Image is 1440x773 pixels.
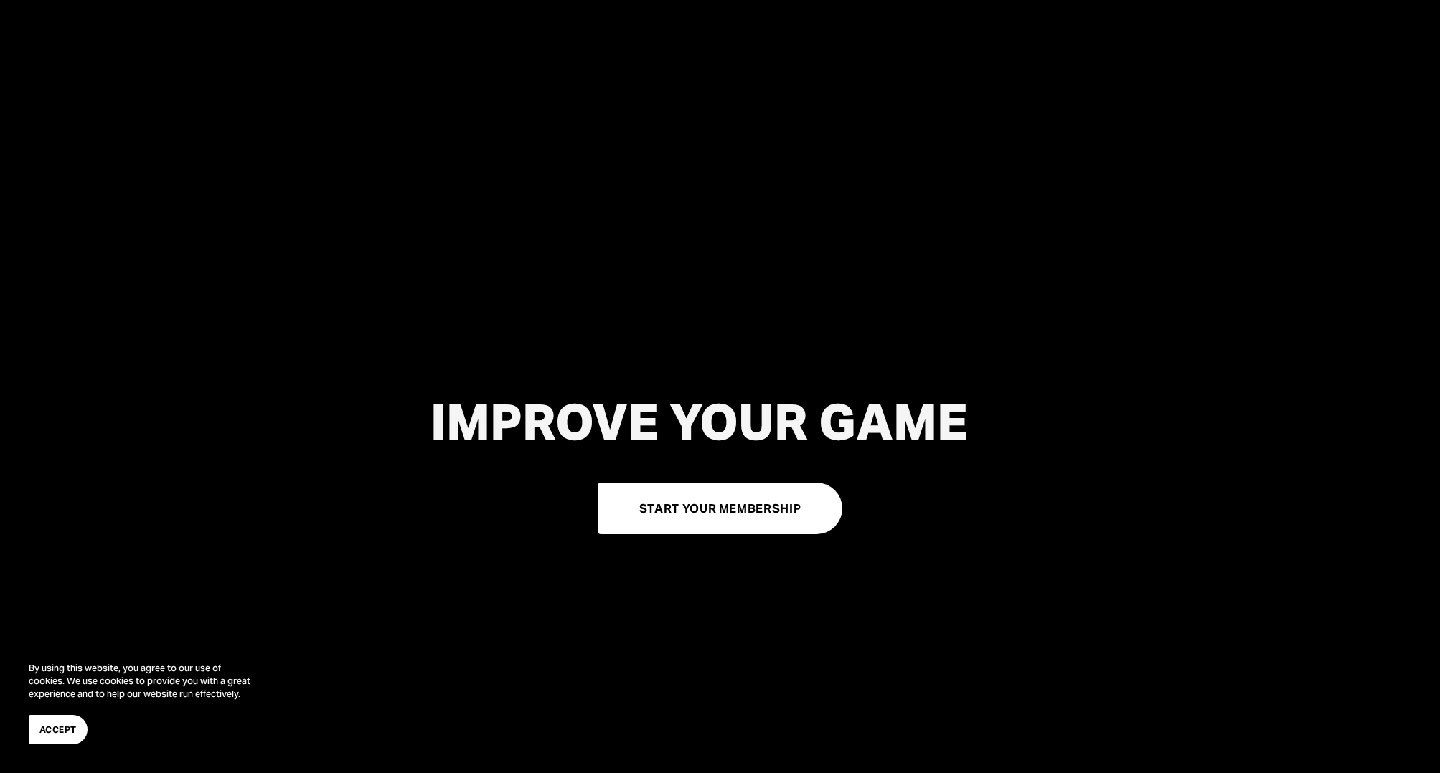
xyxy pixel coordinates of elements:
[39,723,77,736] span: Accept
[29,715,88,744] button: Accept
[598,483,843,533] a: START YOUR MEMBERSHIP
[302,394,1096,450] h1: IMPROVE YOUR GAME
[29,662,258,701] p: By using this website, you agree to our use of cookies. We use cookies to provide you with a grea...
[14,648,273,759] section: Cookie banner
